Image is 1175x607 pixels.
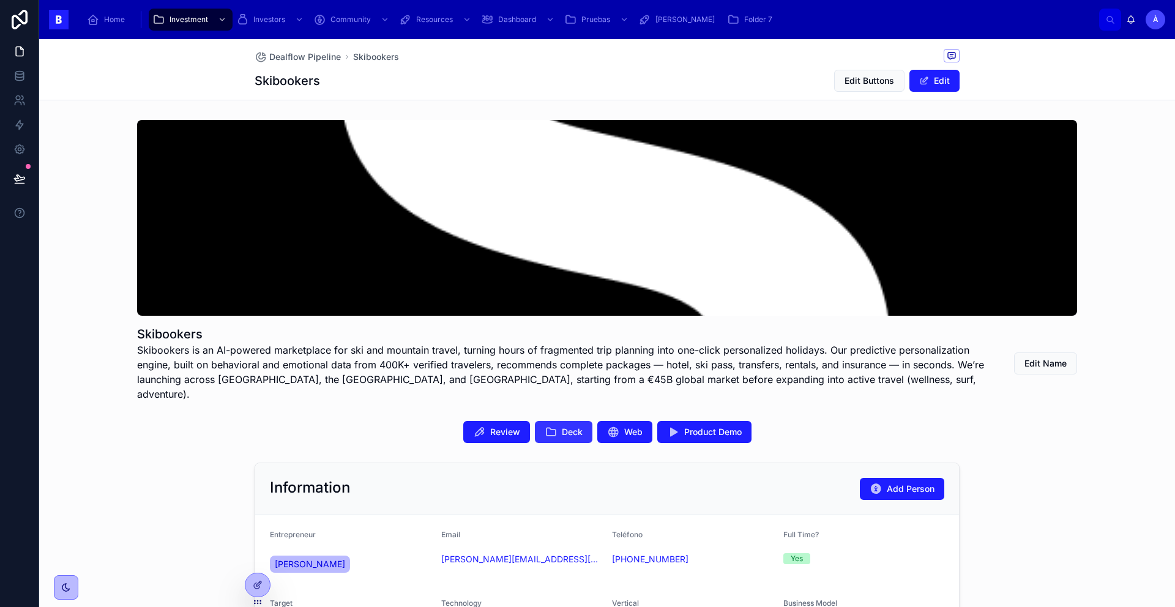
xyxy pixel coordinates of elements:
h1: Skibookers [255,72,320,89]
img: App logo [49,10,69,29]
span: Investors [253,15,285,24]
h1: Skibookers [137,326,985,343]
button: Edit [909,70,960,92]
button: Deck [535,421,592,443]
a: Dashboard [477,9,561,31]
span: À [1153,15,1158,24]
button: Add Person [860,478,944,500]
h2: Information [270,478,350,497]
a: Resources [395,9,477,31]
div: scrollable content [78,6,1099,33]
span: Teléfono [612,530,643,539]
span: [PERSON_NAME] [655,15,715,24]
a: [PERSON_NAME][EMAIL_ADDRESS][DOMAIN_NAME] [441,553,603,565]
a: [PERSON_NAME] [270,556,350,573]
span: Folder 7 [744,15,772,24]
a: Skibookers [353,51,399,63]
span: Pruebas [581,15,610,24]
div: Yes [791,553,803,564]
span: Email [441,530,460,539]
span: Deck [562,426,583,438]
a: Pruebas [561,9,635,31]
button: Web [597,421,652,443]
button: Product Demo [657,421,752,443]
a: Investors [233,9,310,31]
span: Edit Buttons [845,75,894,87]
a: Folder 7 [723,9,781,31]
span: [PERSON_NAME] [275,558,345,570]
span: Product Demo [684,426,742,438]
a: Community [310,9,395,31]
span: Dashboard [498,15,536,24]
button: Edit Buttons [834,70,905,92]
span: Web [624,426,643,438]
button: Review [463,421,530,443]
a: [PERSON_NAME] [635,9,723,31]
span: Entrepreneur [270,530,316,539]
a: [PHONE_NUMBER] [612,553,688,565]
a: Home [83,9,133,31]
button: Edit Name [1014,352,1077,374]
span: Edit Name [1024,357,1067,370]
span: Skibookers is an AI-powered marketplace for ski and mountain travel, turning hours of fragmented ... [137,343,985,401]
span: Dealflow Pipeline [269,51,341,63]
span: Resources [416,15,453,24]
span: Home [104,15,125,24]
span: Community [330,15,371,24]
a: Dealflow Pipeline [255,51,341,63]
span: Investment [170,15,208,24]
span: Review [490,426,520,438]
span: Add Person [887,483,934,495]
a: Investment [149,9,233,31]
span: Full Time? [783,530,819,539]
